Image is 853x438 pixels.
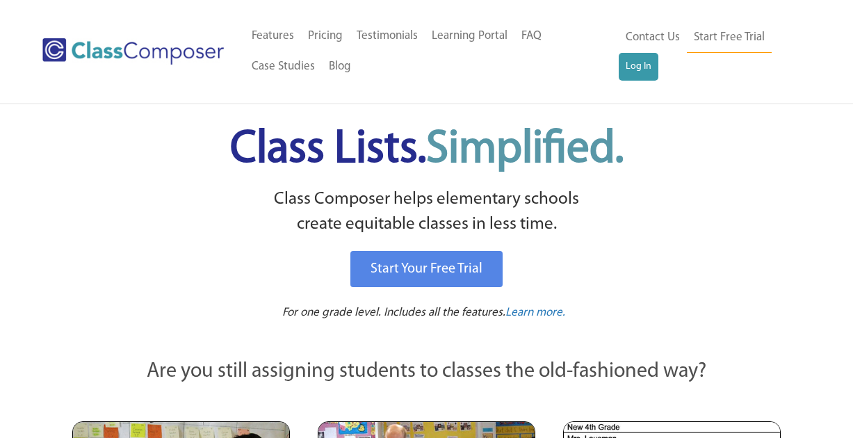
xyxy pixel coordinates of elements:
[245,21,618,82] nav: Header Menu
[350,21,425,51] a: Testimonials
[505,307,565,318] span: Learn more.
[426,127,624,172] span: Simplified.
[42,38,224,65] img: Class Composer
[282,307,505,318] span: For one grade level. Includes all the features.
[70,187,783,238] p: Class Composer helps elementary schools create equitable classes in less time.
[371,262,482,276] span: Start Your Free Trial
[619,22,687,53] a: Contact Us
[619,22,800,81] nav: Header Menu
[245,21,301,51] a: Features
[505,305,565,322] a: Learn more.
[619,53,658,81] a: Log In
[230,127,624,172] span: Class Lists.
[72,357,781,387] p: Are you still assigning students to classes the old-fashioned way?
[245,51,322,82] a: Case Studies
[687,22,772,54] a: Start Free Trial
[425,21,514,51] a: Learning Portal
[350,251,503,287] a: Start Your Free Trial
[301,21,350,51] a: Pricing
[514,21,549,51] a: FAQ
[322,51,358,82] a: Blog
